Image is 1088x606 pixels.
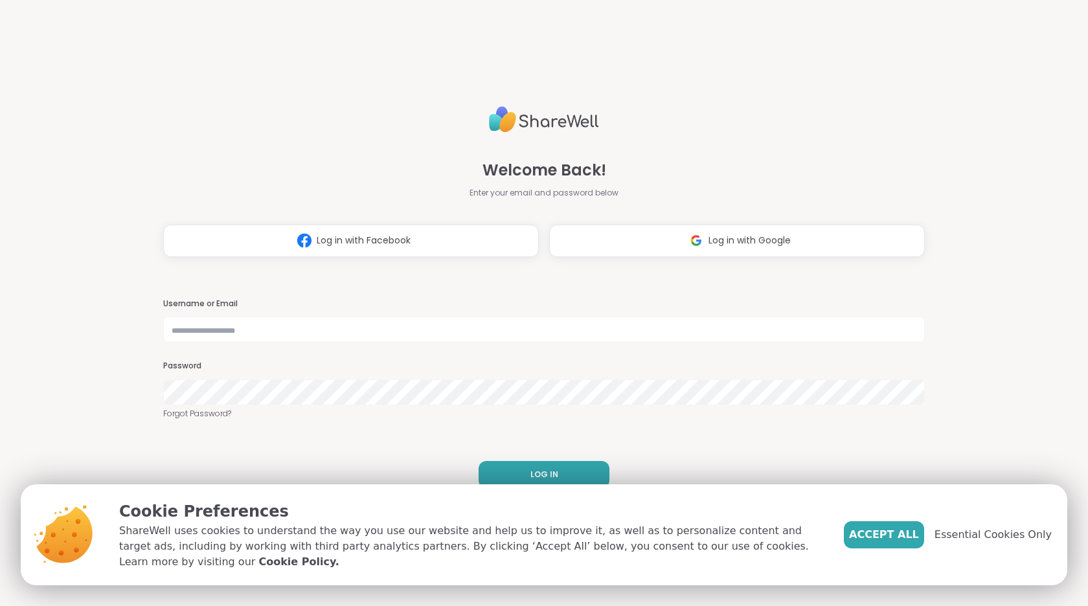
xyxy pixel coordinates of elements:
button: Log in with Google [549,225,925,257]
img: ShareWell Logomark [292,229,317,252]
span: Enter your email and password below [470,187,618,199]
span: LOG IN [530,469,558,480]
span: Essential Cookies Only [935,527,1052,543]
a: Forgot Password? [163,408,925,420]
button: Log in with Facebook [163,225,539,257]
img: ShareWell Logomark [684,229,708,252]
span: Welcome Back! [482,159,606,182]
a: Cookie Policy. [258,554,339,570]
span: Log in with Facebook [317,234,411,247]
h3: Password [163,361,925,372]
span: Log in with Google [708,234,791,247]
p: ShareWell uses cookies to understand the way you use our website and help us to improve it, as we... [119,523,823,570]
p: Cookie Preferences [119,500,823,523]
span: Accept All [849,527,919,543]
img: ShareWell Logo [489,101,599,138]
button: Accept All [844,521,924,548]
h3: Username or Email [163,298,925,309]
button: LOG IN [479,461,609,488]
